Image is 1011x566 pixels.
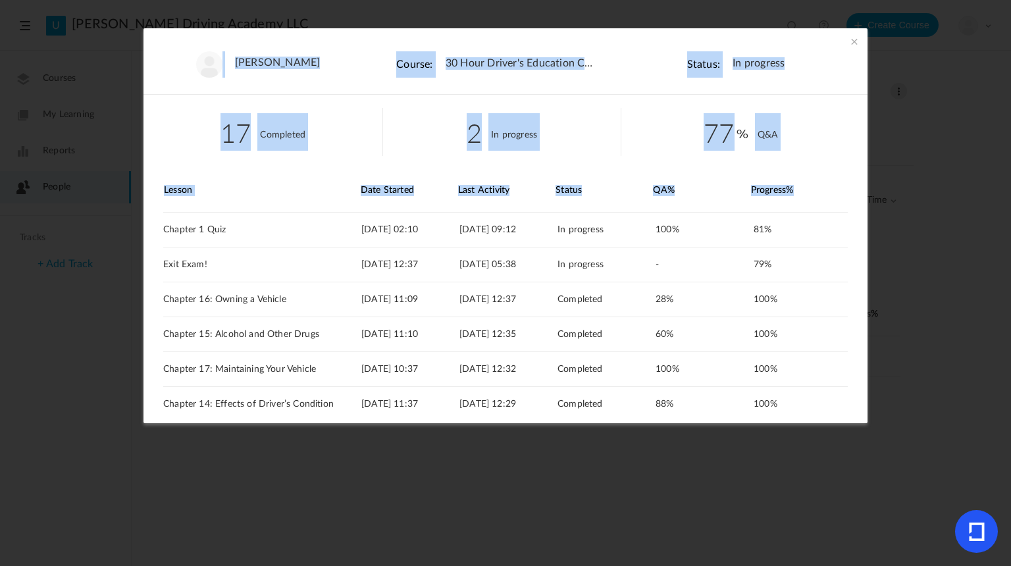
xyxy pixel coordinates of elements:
div: Status [556,169,652,212]
cite: In progress [491,130,537,140]
div: [DATE] 11:10 [361,317,458,351]
span: 2 [467,113,482,151]
cite: Completed [260,130,305,140]
div: [DATE] 12:35 [459,317,556,351]
div: 81% [754,218,837,242]
div: [DATE] 11:37 [361,387,458,421]
span: Chapter 14: Effects of Driver’s Condition [163,399,334,410]
div: 88% [656,387,752,421]
div: In progress [557,247,654,282]
a: [PERSON_NAME] [235,57,321,69]
div: 100% [656,352,752,386]
span: Chapter 16: Owning a Vehicle [163,294,286,305]
div: 100% [754,288,837,311]
div: Completed [557,282,654,317]
cite: Q&A [758,130,778,140]
div: 100% [754,322,837,346]
div: [DATE] 12:37 [459,282,556,317]
div: [DATE] 09:12 [459,213,556,247]
span: Chapter 15: Alcohol and Other Drugs [163,329,319,340]
div: Progress% [751,169,848,212]
span: Chapter 17: Maintaining Your Vehicle [163,364,316,375]
div: Last Activity [458,169,555,212]
div: Completed [557,352,654,386]
div: [DATE] 12:29 [459,387,556,421]
div: Lesson [164,169,359,212]
span: 17 [220,113,251,151]
div: [DATE] 11:09 [361,282,458,317]
cite: Status: [687,59,720,70]
cite: Course: [396,59,432,70]
div: 100% [754,357,837,381]
span: 77 [704,113,748,151]
div: - [656,247,752,282]
div: 28% [656,282,752,317]
div: Date Started [361,169,457,212]
div: Completed [557,387,654,421]
div: [DATE] 02:10 [361,213,458,247]
span: Exit Exam! [163,259,207,270]
span: 30 Hour Driver's Education Curriculum [446,57,598,70]
div: QA% [653,169,750,212]
span: In progress [733,57,785,70]
div: [DATE] 12:32 [459,352,556,386]
div: [DATE] 10:37 [361,352,458,386]
div: Completed [557,317,654,351]
div: [DATE] 12:37 [361,247,458,282]
div: 79% [754,253,837,276]
div: In progress [557,213,654,247]
span: Chapter 1 Quiz [163,224,226,236]
div: [DATE] 05:38 [459,247,556,282]
div: 100% [656,213,752,247]
div: 100% [754,392,837,416]
img: user-image.png [196,51,222,78]
div: 60% [656,317,752,351]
